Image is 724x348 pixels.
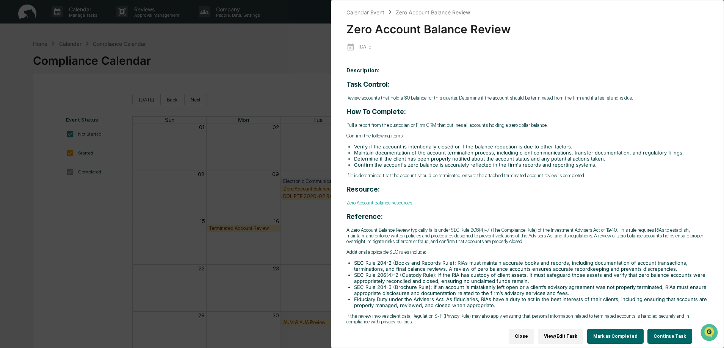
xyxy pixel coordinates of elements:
div: Zero Account Balance Review [346,16,708,36]
a: 🗄️Attestations [52,92,97,106]
li: SEC Rule 204-3 (Brochure Rule): If an account is mistakenly left open or a client’s advisory agre... [354,284,708,296]
li: SEC Rule 206(4)-2 (Custody Rule): If the RIA has custody of client assets, it must safeguard thos... [354,272,708,284]
div: 🔎 [8,111,14,117]
span: Attestations [63,95,94,103]
a: 🔎Data Lookup [5,107,51,120]
p: A Zero Account Balance Review typically falls under SEC Rule 206(4)-7 (The Compliance Rule) of th... [346,227,708,244]
li: Verify if the account is intentionally closed or if the balance reduction is due to other factors. [354,144,708,150]
strong: How To Complete: [346,108,406,115]
li: Confirm the account's zero balance is accurately reflected in the firm's records and reporting sy... [354,162,708,168]
li: Determine if the client has been properly notified about the account status and any potential act... [354,156,708,162]
a: Zero Account Balance Resources [346,200,412,206]
button: View/Edit Task [538,329,583,344]
li: Fiduciary Duty under the Advisers Act: As fiduciaries, RIAs have a duty to act in the best intere... [354,296,708,308]
p: Review accounts that hold a $0 balance for this quarter. Determine if the account should be termi... [346,95,708,101]
li: SEC Rule 204-2 (Books and Records Rule): RIAs must maintain accurate books and records, including... [354,260,708,272]
iframe: Open customer support [700,323,720,343]
p: If the review involves client data, Regulation S-P (Privacy Rule) may also apply, ensuring that p... [346,313,708,325]
a: 🖐️Preclearance [5,92,52,106]
button: Mark as Completed [587,329,644,344]
strong: Task Control: [346,80,390,88]
button: Close [509,329,534,344]
div: 🖐️ [8,96,14,102]
strong: Resource: [346,185,380,193]
span: Preclearance [15,95,49,103]
strong: Reference: [346,212,383,220]
p: Pull a report from the custodian or Firm CRM that outlines all accounts holding a zero dollar bal... [346,122,708,128]
b: Description: [346,67,379,73]
div: 🗄️ [55,96,61,102]
img: 1746055101610-c473b297-6a78-478c-a979-82029cc54cd1 [8,58,21,72]
p: If it is determined that the account should be terminated, ensure the attached terminated account... [346,173,708,178]
p: Confirm the following items: [346,133,708,139]
span: Pylon [75,128,92,134]
button: Continue Task [647,329,692,344]
button: Start new chat [129,60,138,69]
span: Data Lookup [15,110,48,117]
p: Additional applicable SEC rules include: [346,249,708,255]
div: We're available if you need us! [26,66,96,72]
li: Maintain documentation of the account termination process, including client communications, trans... [354,150,708,156]
p: [DATE] [359,44,373,50]
p: How can we help? [8,16,138,28]
a: Powered byPylon [53,128,92,134]
div: Start new chat [26,58,124,66]
div: Calendar Event [346,9,384,16]
div: Zero Account Balance Review [396,9,470,16]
